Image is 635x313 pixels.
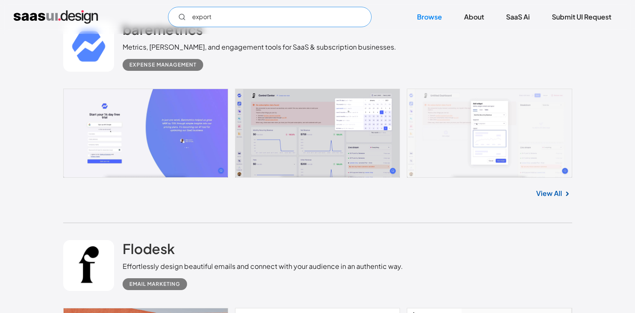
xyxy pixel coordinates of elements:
h2: Flodesk [123,240,175,257]
a: Flodesk [123,240,175,261]
a: About [454,8,494,26]
input: Search UI designs you're looking for... [168,7,372,27]
a: SaaS Ai [496,8,540,26]
a: View All [536,188,562,198]
div: Metrics, [PERSON_NAME], and engagement tools for SaaS & subscription businesses. [123,42,396,52]
a: home [14,10,98,24]
a: Browse [407,8,452,26]
a: Submit UI Request [542,8,621,26]
form: Email Form [168,7,372,27]
div: Effortlessly design beautiful emails and connect with your audience in an authentic way. [123,261,403,271]
div: Expense Management [129,60,196,70]
div: Email Marketing [129,279,180,289]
